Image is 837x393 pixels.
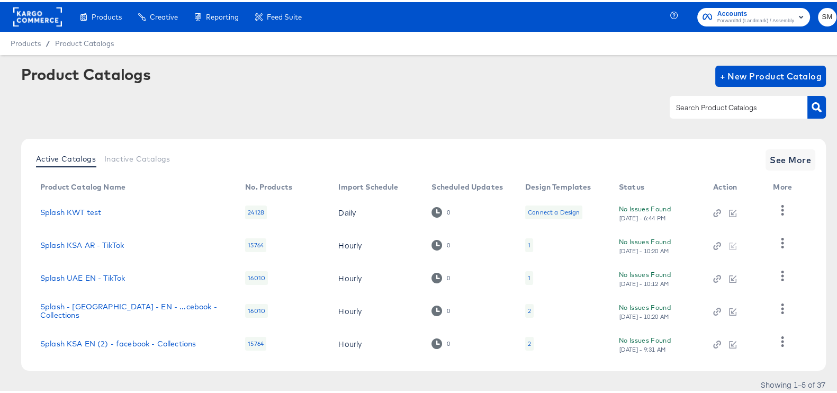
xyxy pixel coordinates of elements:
[446,239,451,247] div: 0
[528,239,530,247] div: 1
[104,153,170,161] span: Inactive Catalogs
[446,338,451,345] div: 0
[446,305,451,312] div: 0
[760,379,826,386] div: Showing 1–5 of 37
[245,269,268,283] div: 16010
[40,206,101,215] a: Splash KWT test
[528,206,580,215] div: Connect a Design
[431,205,450,215] div: 0
[330,194,423,227] td: Daily
[330,260,423,292] td: Hourly
[822,9,832,21] span: SM
[764,177,805,194] th: More
[40,272,125,280] a: Splash UAE EN - TikTok
[717,6,794,17] span: Accounts
[338,181,398,189] div: Import Schedule
[610,177,705,194] th: Status
[719,67,822,82] span: + New Product Catalog
[525,335,534,349] div: 2
[431,271,450,281] div: 0
[330,227,423,260] td: Hourly
[818,6,836,24] button: SM
[41,37,55,46] span: /
[330,292,423,325] td: Hourly
[525,269,533,283] div: 1
[245,236,266,250] div: 15764
[40,300,224,317] a: Splash - [GEOGRAPHIC_DATA] - EN - ...cebook - Collections
[528,305,531,313] div: 2
[245,203,267,217] div: 24128
[525,203,582,217] div: Connect a Design
[431,238,450,248] div: 0
[717,15,794,23] span: Forward3d (Landmark) / Assembly
[21,64,150,81] div: Product Catalogs
[674,100,787,112] input: Search Product Catalogs
[770,150,811,165] span: See More
[55,37,114,46] a: Product Catalogs
[245,181,292,189] div: No. Products
[528,272,530,280] div: 1
[245,335,266,349] div: 15764
[525,181,591,189] div: Design Templates
[697,6,810,24] button: AccountsForward3d (Landmark) / Assembly
[150,11,178,19] span: Creative
[267,11,302,19] span: Feed Suite
[766,147,815,168] button: See More
[446,207,451,214] div: 0
[206,11,239,19] span: Reporting
[92,11,122,19] span: Products
[715,64,826,85] button: + New Product Catalog
[11,37,41,46] span: Products
[525,236,533,250] div: 1
[40,337,196,346] a: Splash KSA EN (2) - facebook - Collections
[40,239,124,247] a: Splash KSA AR - TikTok
[705,177,764,194] th: Action
[446,272,451,280] div: 0
[431,336,450,346] div: 0
[528,337,531,346] div: 2
[431,181,503,189] div: Scheduled Updates
[40,181,125,189] div: Product Catalog Name
[245,302,268,316] div: 16010
[330,325,423,358] td: Hourly
[36,153,96,161] span: Active Catalogs
[431,303,450,314] div: 0
[525,302,534,316] div: 2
